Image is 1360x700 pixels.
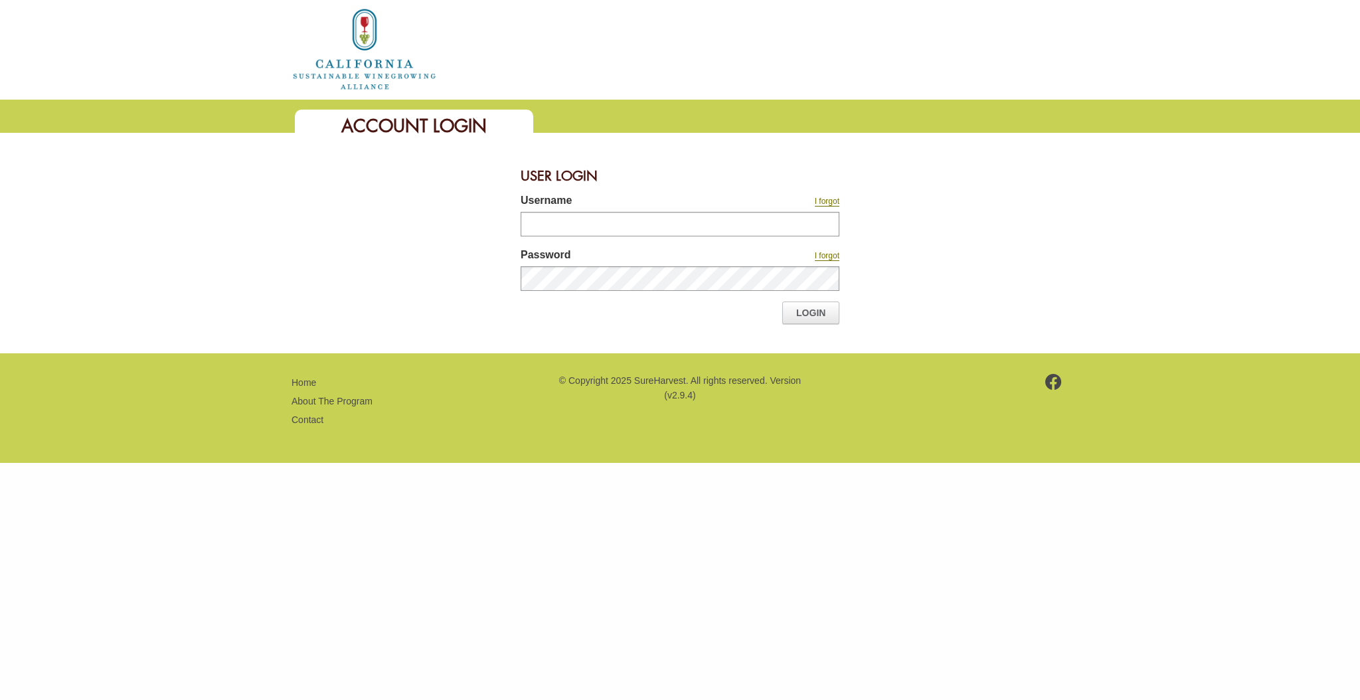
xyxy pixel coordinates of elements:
[292,414,323,425] a: Contact
[1045,374,1062,390] img: footer-facebook.png
[557,373,803,403] p: © Copyright 2025 SureHarvest. All rights reserved. Version (v2.9.4)
[292,43,438,54] a: Home
[292,377,316,388] a: Home
[521,159,839,193] div: User Login
[815,197,839,207] a: I forgot
[782,302,839,324] a: Login
[815,251,839,261] a: I forgot
[521,193,726,212] label: Username
[521,247,726,266] label: Password
[292,7,438,92] img: logo_cswa2x.png
[341,114,487,137] span: Account Login
[292,396,373,406] a: About The Program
